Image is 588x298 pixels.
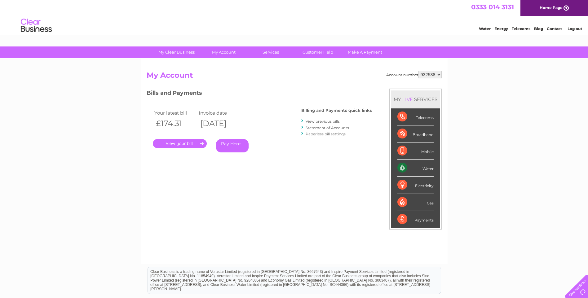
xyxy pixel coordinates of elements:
[147,71,442,83] h2: My Account
[198,46,249,58] a: My Account
[471,3,514,11] a: 0333 014 3131
[568,26,582,31] a: Log out
[339,46,391,58] a: Make A Payment
[153,139,207,148] a: .
[245,46,296,58] a: Services
[306,125,349,130] a: Statement of Accounts
[401,96,414,102] div: LIVE
[397,211,434,228] div: Payments
[494,26,508,31] a: Energy
[153,117,197,130] th: £174.31
[151,46,202,58] a: My Clear Business
[301,108,372,113] h4: Billing and Payments quick links
[153,109,197,117] td: Your latest bill
[292,46,343,58] a: Customer Help
[20,16,52,35] img: logo.png
[147,89,372,99] h3: Bills and Payments
[397,177,434,194] div: Electricity
[216,139,249,152] a: Pay Here
[479,26,491,31] a: Water
[397,125,434,142] div: Broadband
[547,26,562,31] a: Contact
[306,119,340,124] a: View previous bills
[197,117,242,130] th: [DATE]
[512,26,530,31] a: Telecoms
[386,71,442,78] div: Account number
[148,3,441,30] div: Clear Business is a trading name of Verastar Limited (registered in [GEOGRAPHIC_DATA] No. 3667643...
[397,160,434,177] div: Water
[534,26,543,31] a: Blog
[197,109,242,117] td: Invoice date
[306,132,346,136] a: Paperless bill settings
[397,108,434,125] div: Telecoms
[397,194,434,211] div: Gas
[397,142,434,160] div: Mobile
[391,90,440,108] div: MY SERVICES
